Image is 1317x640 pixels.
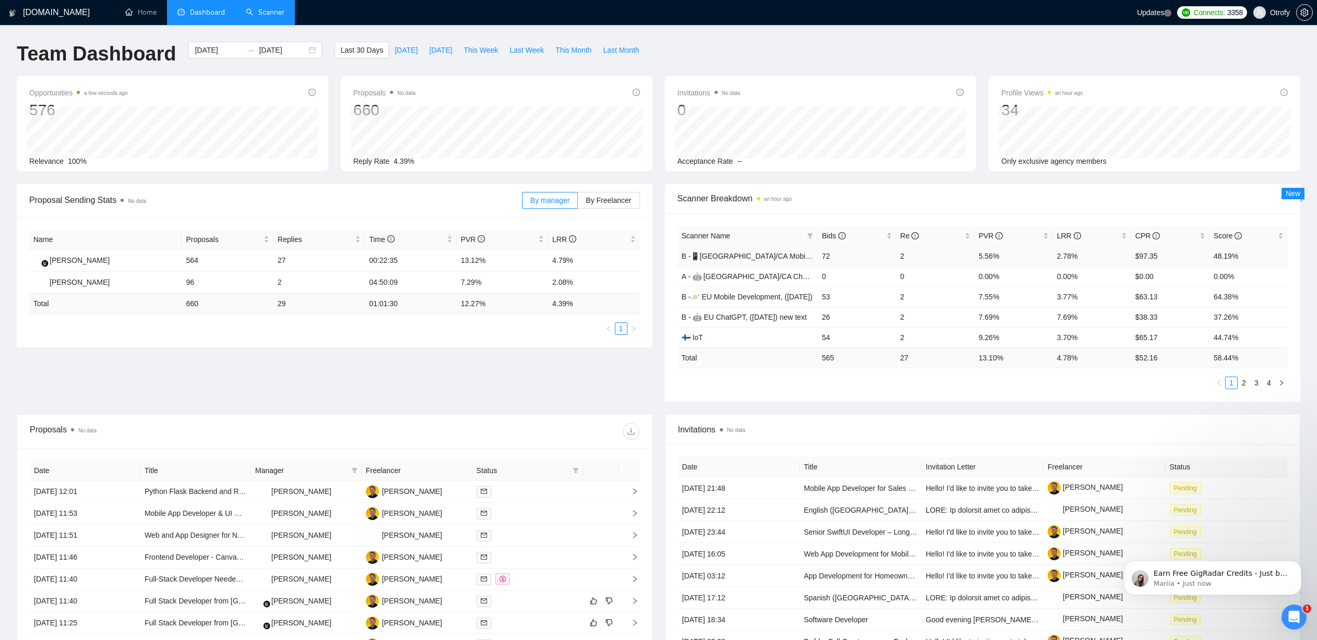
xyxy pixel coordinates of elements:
[573,467,579,474] span: filter
[1209,286,1288,307] td: 64.38%
[395,44,418,56] span: [DATE]
[68,157,87,165] span: 100%
[586,196,631,204] span: By Freelancer
[896,246,975,266] td: 2
[1209,347,1288,368] td: 58.44 %
[481,620,487,626] span: mail
[1048,571,1123,579] a: [PERSON_NAME]
[9,5,16,21] img: logo
[548,294,639,314] td: 4.39 %
[461,235,485,244] span: PVR
[271,508,331,519] div: [PERSON_NAME]
[1225,377,1238,389] li: 1
[45,30,180,40] p: Earn Free GigRadar Credits - Just by Sharing Your Story! 💬 Want more credits for sending proposal...
[271,573,331,585] div: [PERSON_NAME]
[571,463,581,478] span: filter
[1055,90,1083,96] time: an hour ago
[804,550,983,558] a: Web App Development for Mobile Car Washing Service
[246,46,255,54] span: to
[394,157,414,165] span: 4.39%
[1194,7,1225,18] span: Connects:
[1048,547,1061,560] img: c13jCRbuvNWIamXHgG6fDyYRZ72iFDfVXfKFRDdYR90j_Xw-XiP2pIZyJGkqZaQv3Y
[822,232,845,240] span: Bids
[682,252,888,260] a: B -📱[GEOGRAPHIC_DATA]/CA Mobile Development, ([DATE])
[481,576,487,582] span: mail
[682,293,813,301] a: B -🪐 EU Mobile Development, ([DATE])
[1048,505,1123,513] a: [PERSON_NAME]
[682,333,703,342] a: 🇫🇮 IoT
[804,594,1093,602] a: Spanish ([GEOGRAPHIC_DATA]) Voice Actors Needed for Fictional Character Recording
[255,552,331,561] a: MG[PERSON_NAME]
[457,272,548,294] td: 7.29%
[1048,613,1061,626] img: c1IfbBcwZMfkJNzVJ8hgh9hK6GkFOmepFh5xdrKi39YArKEALk4IktOexUBSTablaK
[366,509,442,517] a: SO[PERSON_NAME]
[16,22,193,56] div: message notification from Mariia, Just now. Earn Free GigRadar Credits - Just by Sharing Your Sto...
[678,100,740,120] div: 0
[896,286,975,307] td: 2
[587,595,600,607] button: like
[678,157,733,165] span: Acceptance Rate
[382,529,442,541] div: [PERSON_NAME]
[1280,89,1288,96] span: info-circle
[590,597,597,605] span: like
[603,617,615,629] button: dislike
[182,230,273,250] th: Proposals
[17,42,176,66] h1: Team Dashboard
[1048,503,1061,516] img: c1IfbBcwZMfkJNzVJ8hgh9hCBNYqlAZKS9vvfOLifG18usS2dkAEwMZE80hho6tw_8
[1170,527,1205,536] a: Pending
[606,619,613,627] span: dislike
[603,44,639,56] span: Last Month
[271,617,331,629] div: [PERSON_NAME]
[128,198,146,204] span: No data
[182,294,273,314] td: 660
[1131,266,1209,286] td: $0.00
[353,100,416,120] div: 660
[587,617,600,629] button: like
[45,40,180,50] p: Message from Mariia, sent Just now
[896,347,975,368] td: 27
[429,44,452,56] span: [DATE]
[817,347,896,368] td: 565
[623,423,639,440] button: download
[615,323,627,334] a: 1
[382,595,442,607] div: [PERSON_NAME]
[1238,377,1250,389] li: 2
[1216,380,1222,386] span: left
[263,600,270,608] img: gigradar-bm.png
[29,87,128,99] span: Opportunities
[177,8,185,16] span: dashboard
[1048,525,1061,538] img: c13jCRbuvNWIamXHgG6fDyYRZ72iFDfVXfKFRDdYR90j_Xw-XiP2pIZyJGkqZaQv3Y
[382,573,442,585] div: [PERSON_NAME]
[1001,157,1107,165] span: Only exclusive agency members
[29,294,182,314] td: Total
[366,551,379,564] img: SO
[550,42,597,58] button: This Month
[1074,232,1081,239] span: info-circle
[29,230,182,250] th: Name
[1001,100,1083,120] div: 34
[1153,232,1160,239] span: info-circle
[911,232,919,239] span: info-circle
[481,554,487,560] span: mail
[125,8,157,17] a: homeHome
[353,87,416,99] span: Proposals
[271,551,331,563] div: [PERSON_NAME]
[351,467,358,474] span: filter
[340,44,383,56] span: Last 30 Days
[382,551,442,563] div: [PERSON_NAME]
[1238,377,1250,389] a: 2
[145,487,357,496] a: Python Flask Backend and React Frontend Development on GCP
[509,44,544,56] span: Last Week
[678,347,818,368] td: Total
[1170,505,1205,514] a: Pending
[1170,614,1201,625] span: Pending
[1235,232,1242,239] span: info-circle
[389,42,423,58] button: [DATE]
[1213,377,1225,389] button: left
[627,322,640,335] li: Next Page
[817,307,896,327] td: 26
[140,461,251,481] th: Title
[995,232,1003,239] span: info-circle
[33,276,46,289] img: MG
[145,619,549,627] a: Full Stack Developer from [GEOGRAPHIC_DATA]. Must previously used MUI & [PERSON_NAME] Code. Secur...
